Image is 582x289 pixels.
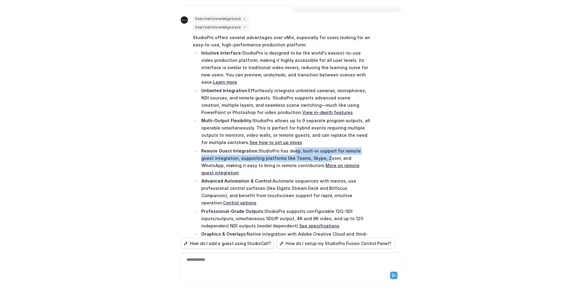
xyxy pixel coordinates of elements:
[201,118,253,123] strong: Multi-Output Flexibility:
[201,178,273,183] strong: Advanced Automation & Control:
[201,87,370,116] p: Effortlessly integrate unlimited cameras, microphones, NDI sources, and remote guests. StudioPro ...
[181,16,188,24] img: Widget
[201,208,370,230] p: StudioPro supports configurable 12G-SDI inputs/outputs, simultaneous SDI/IP output, 4K and 8K vid...
[201,231,247,237] strong: Graphics & Overlays:
[201,209,264,214] strong: Professional-Grade Outputs:
[193,34,370,49] p: StudioPro offers several advantages over vMix, especially for users looking for an easy-to-use, h...
[299,223,339,228] a: See specifications
[201,230,370,252] p: Native integration with Adobe Creative Cloud and third-party platforms enables rich, branded over...
[302,110,353,115] a: View in-depth features
[193,24,249,30] span: Searched knowledge base
[201,49,370,86] p: StudioPro is designed to be the world's easiest-to-use video production platform, making it highl...
[201,163,360,175] a: More on remote guest integration
[193,16,249,22] span: Searched knowledge base
[201,147,370,176] p: StudioPro has deep, built-in support for remote guest integration, supporting platforms like Team...
[276,238,394,249] button: How do I setup my StudioPro Fusion Control Panel?
[201,117,370,146] p: StudioPro allows up to 9 separate program outputs, all operable simultaneously. This is perfect f...
[201,88,248,93] strong: Unlimited Integration:
[249,140,302,145] a: See how to set up mixes
[201,177,370,207] p: Automate sequences with macros, use professional control surfaces (like Elgato Stream Deck and Bi...
[201,50,242,55] strong: Intuitive Interface:
[223,200,256,205] a: Control options
[181,238,274,249] button: How do I add a guest using StudioCall?
[201,148,259,153] strong: Remote Guest Integration:
[213,79,237,85] a: Learn more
